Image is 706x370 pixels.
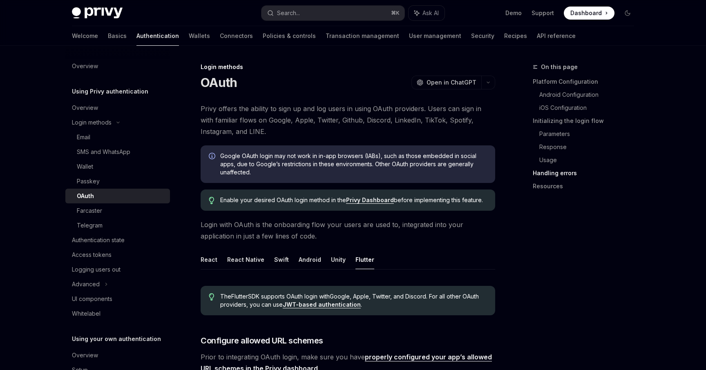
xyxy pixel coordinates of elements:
[72,250,112,260] div: Access tokens
[391,10,400,16] span: ⌘ K
[72,350,98,360] div: Overview
[539,88,641,101] a: Android Configuration
[65,145,170,159] a: SMS and WhatsApp
[72,294,112,304] div: UI components
[533,114,641,127] a: Initializing the login flow
[261,6,404,20] button: Search...⌘K
[77,176,100,186] div: Passkey
[541,62,578,72] span: On this page
[189,26,210,46] a: Wallets
[263,26,316,46] a: Policies & controls
[326,26,399,46] a: Transaction management
[220,196,487,204] span: Enable your desired OAuth login method in the before implementing this feature.
[201,250,217,269] button: React
[136,26,179,46] a: Authentication
[77,191,94,201] div: OAuth
[409,6,445,20] button: Ask AI
[409,26,461,46] a: User management
[201,335,323,346] span: Configure allowed URL schemes
[504,26,527,46] a: Recipes
[65,218,170,233] a: Telegram
[209,293,214,301] svg: Tip
[274,250,289,269] button: Swift
[422,9,439,17] span: Ask AI
[621,7,634,20] button: Toggle dark mode
[533,167,641,180] a: Handling errors
[65,262,170,277] a: Logging users out
[427,78,476,87] span: Open in ChatGPT
[539,140,641,154] a: Response
[201,75,237,90] h1: OAuth
[209,153,217,161] svg: Info
[108,26,127,46] a: Basics
[220,26,253,46] a: Connectors
[72,235,125,245] div: Authentication state
[65,59,170,74] a: Overview
[533,75,641,88] a: Platform Configuration
[537,26,576,46] a: API reference
[77,132,90,142] div: Email
[331,250,346,269] button: Unity
[72,87,148,96] h5: Using Privy authentication
[471,26,494,46] a: Security
[65,247,170,262] a: Access tokens
[201,103,495,137] span: Privy offers the ability to sign up and log users in using OAuth providers. Users can sign in wit...
[411,76,481,89] button: Open in ChatGPT
[65,130,170,145] a: Email
[227,250,264,269] button: React Native
[72,309,101,319] div: Whitelabel
[65,189,170,203] a: OAuth
[201,63,495,71] div: Login methods
[539,154,641,167] a: Usage
[220,152,487,176] span: Google OAuth login may not work in in-app browsers (IABs), such as those embedded in social apps,...
[65,174,170,189] a: Passkey
[209,197,214,204] svg: Tip
[346,196,394,204] a: Privy Dashboard
[564,7,614,20] a: Dashboard
[72,265,121,274] div: Logging users out
[72,26,98,46] a: Welcome
[65,203,170,218] a: Farcaster
[299,250,321,269] button: Android
[65,292,170,306] a: UI components
[355,250,374,269] button: Flutter
[65,159,170,174] a: Wallet
[72,279,100,289] div: Advanced
[201,219,495,242] span: Login with OAuth is the onboarding flow your users are used to, integrated into your application ...
[65,306,170,321] a: Whitelabel
[77,221,103,230] div: Telegram
[533,180,641,193] a: Resources
[72,103,98,113] div: Overview
[570,9,602,17] span: Dashboard
[72,61,98,71] div: Overview
[539,101,641,114] a: iOS Configuration
[532,9,554,17] a: Support
[505,9,522,17] a: Demo
[283,301,361,308] a: JWT-based authentication
[72,118,112,127] div: Login methods
[77,206,102,216] div: Farcaster
[277,8,300,18] div: Search...
[77,147,130,157] div: SMS and WhatsApp
[539,127,641,140] a: Parameters
[72,7,123,19] img: dark logo
[65,348,170,363] a: Overview
[72,334,161,344] h5: Using your own authentication
[65,233,170,247] a: Authentication state
[220,292,487,309] span: The Flutter SDK supports OAuth login with Google, Apple, Twitter, and Discord . For all other OAu...
[65,100,170,115] a: Overview
[77,162,93,172] div: Wallet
